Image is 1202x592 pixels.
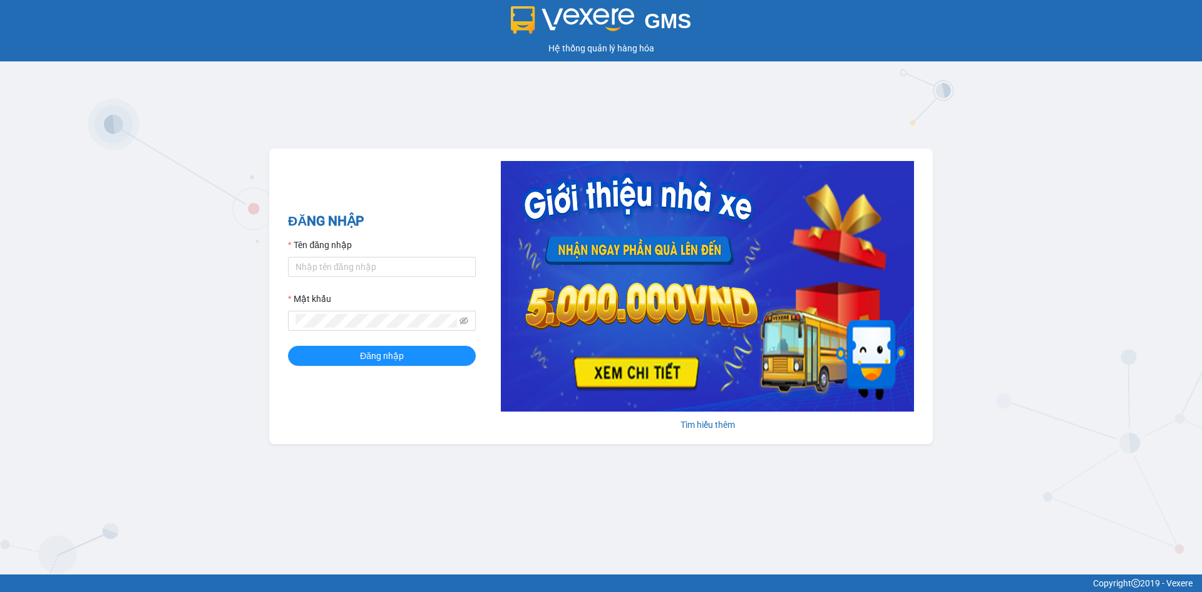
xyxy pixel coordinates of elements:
input: Mật khẩu [295,314,457,328]
span: copyright [1131,579,1140,588]
img: banner-0 [501,161,914,412]
label: Mật khẩu [288,292,331,306]
span: GMS [644,9,691,33]
div: Tìm hiểu thêm [501,418,914,432]
span: eye-invisible [460,316,468,325]
span: Đăng nhập [360,349,404,363]
div: Hệ thống quản lý hàng hóa [3,41,1199,55]
img: logo 2 [511,6,635,34]
label: Tên đăng nhập [288,238,352,252]
button: Đăng nhập [288,346,476,366]
input: Tên đăng nhập [288,257,476,277]
a: GMS [511,19,692,29]
h2: ĐĂNG NHẬP [288,211,476,232]
div: Copyright 2019 - Vexere [9,576,1193,590]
